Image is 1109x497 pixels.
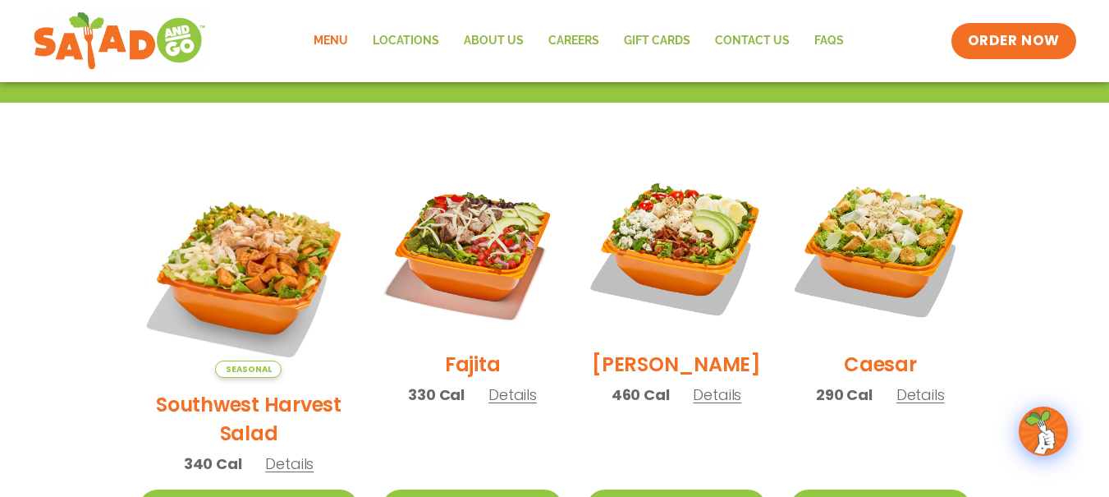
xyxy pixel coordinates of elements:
[33,8,206,74] img: new-SAG-logo-768×292
[140,390,359,448] h2: Southwest Harvest Salad
[802,22,856,60] a: FAQs
[301,22,856,60] nav: Menu
[844,350,917,379] h2: Caesar
[612,384,670,406] span: 460 Cal
[612,22,703,60] a: GIFT CARDS
[445,350,501,379] h2: Fajita
[408,384,465,406] span: 330 Cal
[536,22,612,60] a: Careers
[184,453,242,475] span: 340 Cal
[1020,408,1066,454] img: wpChatIcon
[587,159,766,338] img: Product photo for Cobb Salad
[215,361,282,378] span: Seasonal
[693,384,741,405] span: Details
[265,453,314,474] span: Details
[301,22,360,60] a: Menu
[383,159,561,338] img: Product photo for Fajita Salad
[703,22,802,60] a: Contact Us
[488,384,537,405] span: Details
[791,159,969,338] img: Product photo for Caesar Salad
[360,22,451,60] a: Locations
[896,384,945,405] span: Details
[951,23,1076,59] a: ORDER NOW
[451,22,536,60] a: About Us
[816,384,873,406] span: 290 Cal
[592,350,761,379] h2: [PERSON_NAME]
[968,31,1060,51] span: ORDER NOW
[140,159,359,378] img: Product photo for Southwest Harvest Salad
